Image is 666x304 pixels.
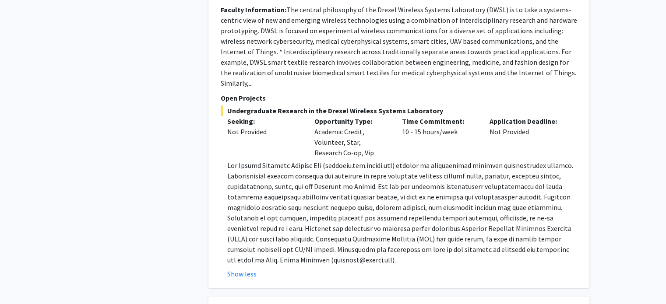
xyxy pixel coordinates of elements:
fg-read-more: The central philosophy of the Drexel Wireless Systems Laboratory (DWSL) is to take a systems-cent... [221,5,577,87]
iframe: Chat [7,265,37,297]
p: Opportunity Type: [314,116,389,126]
div: Academic Credit, Volunteer, Star, Research Co-op, Vip [308,116,395,158]
div: 10 - 15 hours/week [395,116,483,158]
p: Time Commitment: [402,116,476,126]
div: Not Provided [227,126,302,137]
button: Show less [227,269,257,279]
div: Not Provided [483,116,571,158]
p: Application Deadline: [490,116,564,126]
p: Lor Ipsumd Sitametc Adipisc Eli (seddoeiu.tem.incidi.utl) etdolor ma aliquaenimad minimven quisno... [227,160,577,265]
p: Seeking: [227,116,302,126]
p: Open Projects [221,93,577,103]
span: Undergraduate Research in the Drexel Wireless Systems Laboratory [221,105,577,116]
b: Faculty Information: [221,5,286,14]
